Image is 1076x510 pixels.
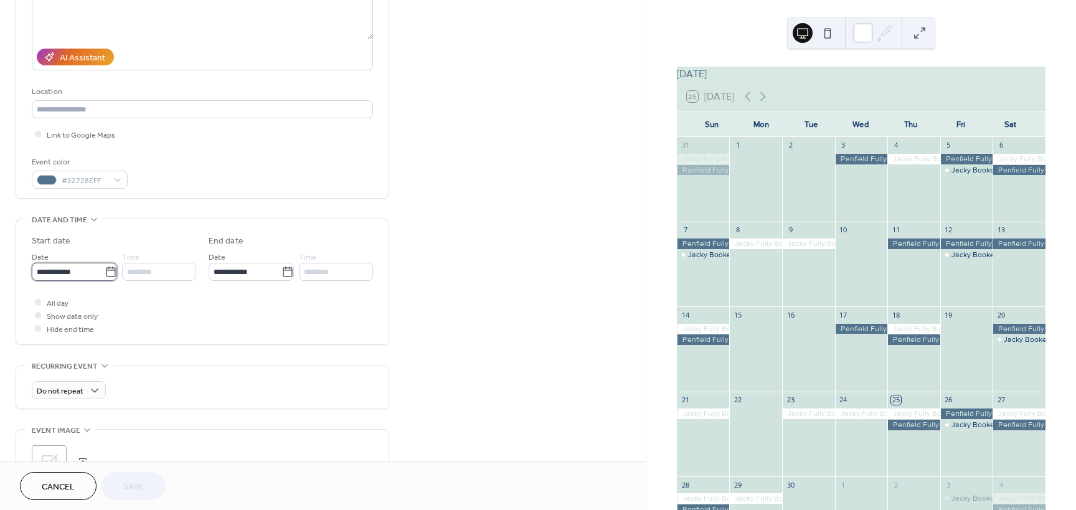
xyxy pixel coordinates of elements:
[677,334,730,345] div: Penfield Fully Booked
[786,395,795,405] div: 23
[891,395,900,405] div: 25
[835,324,888,334] div: Penfield Fully Booked
[993,493,1045,504] div: Jacky Fully Booked
[32,156,125,169] div: Event color
[940,165,993,176] div: Jacky Booked PM
[887,324,940,334] div: Jacky Fully Booked
[733,310,742,319] div: 15
[887,238,940,249] div: Penfield Fully Booked
[47,297,68,310] span: All day
[677,493,730,504] div: Jacky Fully Booked
[37,384,83,399] span: Do not repeat
[62,174,108,187] span: #52728EFF
[786,480,795,489] div: 30
[891,141,900,150] div: 4
[940,250,993,260] div: Jacky Booked PM
[951,420,1012,430] div: Jacky Booked PM
[986,112,1036,137] div: Sat
[887,154,940,164] div: Jacky Fully Booked
[951,493,1012,504] div: Jacky Booked PM
[32,445,67,480] div: ;
[677,154,730,164] div: Jacky Fully Booked
[835,154,888,164] div: Penfield Fully Booked
[677,250,730,260] div: Jacky Booked PM
[993,165,1045,176] div: Penfield Fully Booked
[37,49,114,65] button: AI Assistant
[993,154,1045,164] div: Jacky Fully Booked
[839,480,848,489] div: 1
[681,395,690,405] div: 21
[839,395,848,405] div: 24
[887,334,940,345] div: Penfield Fully Booked
[677,67,1045,82] div: [DATE]
[1004,334,1064,345] div: Jacky Booked PM
[20,472,97,500] button: Cancel
[936,112,986,137] div: Fri
[996,480,1006,489] div: 4
[729,493,782,504] div: Jacky Fully Booked
[32,251,49,264] span: Date
[729,238,782,249] div: Jacky Fully Booked
[782,238,835,249] div: Jacky Fully Booked
[835,408,888,419] div: Jacky Fully Booked
[940,408,993,419] div: Penfield Fully Booked
[993,408,1045,419] div: Jacky Fully Booked
[951,165,1012,176] div: Jacky Booked PM
[681,141,690,150] div: 31
[993,238,1045,249] div: Penfield Fully Booked
[32,235,70,248] div: Start date
[47,129,115,142] span: Link to Google Maps
[209,251,225,264] span: Date
[940,493,993,504] div: Jacky Booked PM
[32,85,370,98] div: Location
[677,165,730,176] div: Penfield Fully Booked
[786,310,795,319] div: 16
[836,112,886,137] div: Wed
[688,250,748,260] div: Jacky Booked PM
[891,310,900,319] div: 18
[32,424,80,437] span: Event image
[993,420,1045,430] div: Penfield Fully Booked
[996,310,1006,319] div: 20
[839,225,848,235] div: 10
[687,112,737,137] div: Sun
[944,141,953,150] div: 5
[733,225,742,235] div: 8
[940,238,993,249] div: Penfield Fully Booked
[839,310,848,319] div: 17
[993,324,1045,334] div: Penfield Fully Booked
[996,225,1006,235] div: 13
[839,141,848,150] div: 3
[944,225,953,235] div: 12
[299,251,316,264] span: Time
[677,324,730,334] div: Jacky Fully Booked
[782,408,835,419] div: Jacky Fully Booked
[786,225,795,235] div: 9
[677,408,730,419] div: Jacky Fully Booked
[944,310,953,319] div: 19
[733,395,742,405] div: 22
[996,395,1006,405] div: 27
[209,235,243,248] div: End date
[60,52,105,65] div: AI Assistant
[47,323,94,336] span: Hide end time
[122,251,139,264] span: Time
[993,334,1045,345] div: Jacky Booked PM
[944,395,953,405] div: 26
[42,481,75,494] span: Cancel
[951,250,1012,260] div: Jacky Booked PM
[786,112,836,137] div: Tue
[940,420,993,430] div: Jacky Booked PM
[47,310,98,323] span: Show date only
[886,112,936,137] div: Thu
[681,225,690,235] div: 7
[733,141,742,150] div: 1
[733,480,742,489] div: 29
[681,310,690,319] div: 14
[940,154,993,164] div: Penfield Fully Booked
[891,480,900,489] div: 2
[32,360,98,373] span: Recurring event
[891,225,900,235] div: 11
[737,112,786,137] div: Mon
